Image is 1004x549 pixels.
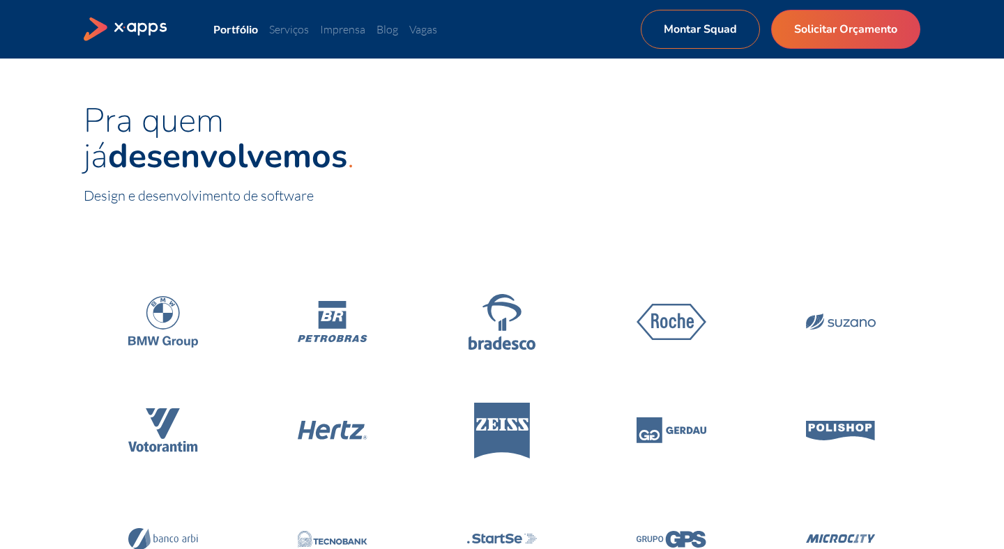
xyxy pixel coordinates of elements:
a: Serviços [269,22,309,36]
a: Vagas [409,22,437,36]
span: Pra quem já [84,98,347,179]
a: Imprensa [320,22,365,36]
a: Portfólio [213,22,258,36]
span: Design e desenvolvimento de software [84,187,314,204]
strong: desenvolvemos [108,133,347,179]
a: Blog [376,22,398,36]
a: Montar Squad [641,10,760,49]
a: Solicitar Orçamento [771,10,920,49]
